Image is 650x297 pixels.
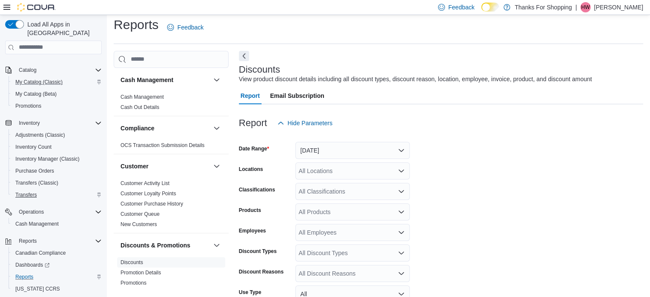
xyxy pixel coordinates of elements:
a: OCS Transaction Submission Details [121,142,205,148]
button: Reports [15,236,40,246]
div: Hannah Waugh [580,2,591,12]
label: Discount Types [239,248,276,255]
button: Reports [9,271,105,283]
a: Promotion Details [121,270,161,276]
button: Open list of options [398,229,405,236]
button: Open list of options [398,188,405,195]
button: Inventory Manager (Classic) [9,153,105,165]
button: Hide Parameters [274,115,336,132]
span: New Customers [121,221,157,228]
a: [US_STATE] CCRS [12,284,63,294]
a: Cash Management [121,94,164,100]
span: Canadian Compliance [12,248,102,258]
a: Inventory Manager (Classic) [12,154,83,164]
label: Use Type [239,289,261,296]
span: Inventory Count [15,144,52,150]
button: Inventory [15,118,43,128]
a: Purchase Orders [12,166,58,176]
span: Operations [19,209,44,215]
span: Cash Out Details [121,104,159,111]
span: Report [241,87,260,104]
span: [US_STATE] CCRS [15,285,60,292]
button: Open list of options [398,270,405,277]
button: Compliance [121,124,210,132]
button: Next [239,51,249,61]
button: Operations [15,207,47,217]
a: Transfers [12,190,40,200]
a: Cash Out Details [121,104,159,110]
button: Open list of options [398,250,405,256]
label: Classifications [239,186,275,193]
a: Discounts [121,259,143,265]
button: Cash Management [212,75,222,85]
span: My Catalog (Classic) [15,79,63,85]
span: Adjustments (Classic) [15,132,65,138]
button: Canadian Compliance [9,247,105,259]
button: Discounts & Promotions [212,240,222,250]
h1: Reports [114,16,159,33]
button: Open list of options [398,168,405,174]
button: [US_STATE] CCRS [9,283,105,295]
span: Transfers [12,190,102,200]
span: Hide Parameters [288,119,332,127]
a: Customer Purchase History [121,201,183,207]
h3: Cash Management [121,76,174,84]
span: Cash Management [12,219,102,229]
span: Inventory Manager (Classic) [15,156,79,162]
label: Locations [239,166,263,173]
a: Customer Activity List [121,180,170,186]
a: Customer Queue [121,211,159,217]
a: Dashboards [9,259,105,271]
button: Compliance [212,123,222,133]
span: Customer Loyalty Points [121,190,176,197]
h3: Customer [121,162,148,171]
button: My Catalog (Beta) [9,88,105,100]
button: Promotions [9,100,105,112]
span: Inventory [19,120,40,126]
span: Dashboards [12,260,102,270]
button: [DATE] [295,142,410,159]
button: Inventory Count [9,141,105,153]
button: Catalog [15,65,40,75]
div: Cash Management [114,92,229,116]
a: Canadian Compliance [12,248,69,258]
span: Reports [15,273,33,280]
p: [PERSON_NAME] [594,2,643,12]
span: Feedback [448,3,474,12]
a: Promotions [121,280,147,286]
span: Promotions [121,279,147,286]
button: Purchase Orders [9,165,105,177]
span: Promotion Details [121,269,161,276]
button: Open list of options [398,209,405,215]
span: Inventory [15,118,102,128]
button: Cash Management [121,76,210,84]
span: Transfers (Classic) [15,179,58,186]
span: Feedback [177,23,203,32]
a: My Catalog (Beta) [12,89,60,99]
input: Dark Mode [481,3,499,12]
span: Promotions [15,103,41,109]
label: Employees [239,227,266,234]
button: Cash Management [9,218,105,230]
span: Reports [12,272,102,282]
span: Cash Management [15,221,59,227]
span: Customer Purchase History [121,200,183,207]
span: Operations [15,207,102,217]
a: New Customers [121,221,157,227]
label: Products [239,207,261,214]
a: Promotions [12,101,45,111]
label: Discount Reasons [239,268,284,275]
a: Feedback [164,19,207,36]
button: Catalog [2,64,105,76]
span: Email Subscription [270,87,324,104]
div: View product discount details including all discount types, discount reason, location, employee, ... [239,75,592,84]
span: Transfers (Classic) [12,178,102,188]
span: HW [581,2,590,12]
button: Transfers [9,189,105,201]
button: Customer [212,161,222,171]
span: Catalog [19,67,36,74]
span: Inventory Manager (Classic) [12,154,102,164]
button: Discounts & Promotions [121,241,210,250]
